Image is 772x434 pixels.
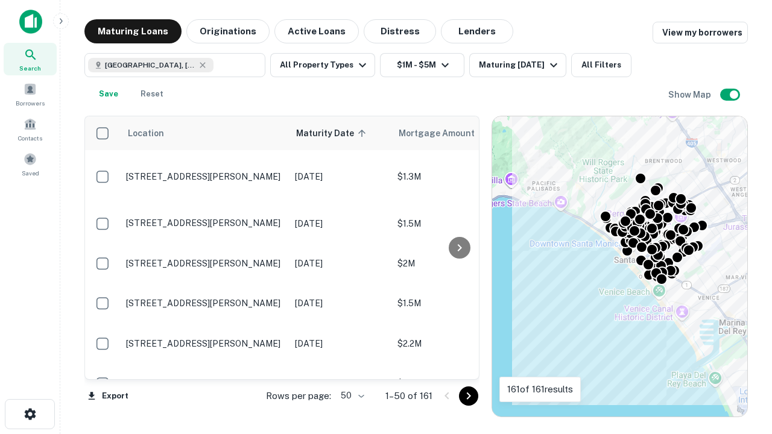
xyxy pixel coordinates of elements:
p: $1.3M [397,377,518,390]
p: $1.5M [397,297,518,310]
p: [DATE] [295,217,385,230]
button: All Property Types [270,53,375,77]
p: [DATE] [295,377,385,390]
p: $2M [397,257,518,270]
p: [STREET_ADDRESS][PERSON_NAME] [126,171,283,182]
p: [STREET_ADDRESS][PERSON_NAME] [126,258,283,269]
img: capitalize-icon.png [19,10,42,34]
span: Contacts [18,133,42,143]
span: Location [127,126,164,140]
p: 161 of 161 results [507,382,573,397]
p: [STREET_ADDRESS][PERSON_NAME] [126,378,283,389]
button: $1M - $5M [380,53,464,77]
p: [DATE] [295,170,385,183]
p: [STREET_ADDRESS][PERSON_NAME] [126,298,283,309]
button: Active Loans [274,19,359,43]
p: [STREET_ADDRESS][PERSON_NAME] [126,338,283,349]
a: Borrowers [4,78,57,110]
th: Maturity Date [289,116,391,150]
span: Saved [22,168,39,178]
p: [DATE] [295,337,385,350]
th: Location [120,116,289,150]
p: 1–50 of 161 [385,389,432,403]
span: [GEOGRAPHIC_DATA], [GEOGRAPHIC_DATA], [GEOGRAPHIC_DATA] [105,60,195,71]
a: Search [4,43,57,75]
button: Originations [186,19,270,43]
button: Save your search to get updates of matches that match your search criteria. [89,82,128,106]
div: 50 [336,387,366,404]
th: Mortgage Amount [391,116,524,150]
p: [DATE] [295,257,385,270]
span: Search [19,63,41,73]
p: [STREET_ADDRESS][PERSON_NAME] [126,218,283,228]
p: $2.2M [397,337,518,350]
div: Maturing [DATE] [479,58,561,72]
span: Maturity Date [296,126,370,140]
p: $1.3M [397,170,518,183]
span: Borrowers [16,98,45,108]
p: [DATE] [295,297,385,310]
button: Go to next page [459,386,478,406]
button: Export [84,387,131,405]
button: Maturing Loans [84,19,182,43]
button: All Filters [571,53,631,77]
button: Distress [364,19,436,43]
iframe: Chat Widget [712,338,772,395]
span: Mortgage Amount [399,126,490,140]
p: $1.5M [397,217,518,230]
button: Maturing [DATE] [469,53,566,77]
a: Contacts [4,113,57,145]
a: Saved [4,148,57,180]
p: Rows per page: [266,389,331,403]
button: Lenders [441,19,513,43]
button: Reset [133,82,171,106]
a: View my borrowers [653,22,748,43]
h6: Show Map [668,88,713,101]
div: 0 0 [492,116,747,417]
